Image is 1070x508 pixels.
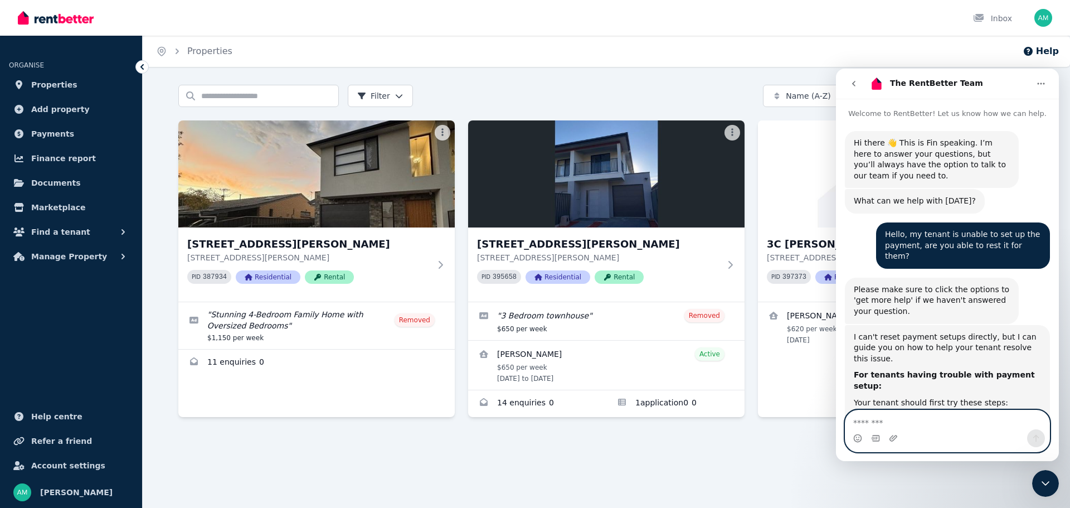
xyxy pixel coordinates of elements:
[815,270,880,284] span: Residential
[31,459,105,472] span: Account settings
[477,236,720,252] h3: [STREET_ADDRESS][PERSON_NAME]
[468,120,745,228] img: 3B Elaine Ave, Pooraka
[9,405,133,428] a: Help centre
[758,120,1034,302] a: 3C Elaine Ave, Pooraka3C [PERSON_NAME] Ave, Pooraka[STREET_ADDRESS][PERSON_NAME]PID 397373Residen...
[771,274,780,280] small: PID
[481,274,490,280] small: PID
[526,270,590,284] span: Residential
[9,196,133,219] a: Marketplace
[468,341,745,390] a: View details for Naemat Ahmadi
[236,270,300,284] span: Residential
[178,120,455,302] a: 1 Rosella St, Payneham[STREET_ADDRESS][PERSON_NAME][STREET_ADDRESS][PERSON_NAME]PID 387934Residen...
[31,176,81,190] span: Documents
[606,390,745,417] a: Applications for 3B Elaine Ave, Pooraka
[767,252,1010,263] p: [STREET_ADDRESS][PERSON_NAME]
[477,252,720,263] p: [STREET_ADDRESS][PERSON_NAME]
[468,390,606,417] a: Enquiries for 3B Elaine Ave, Pooraka
[1032,470,1059,497] iframe: Intercom live chat
[31,152,96,165] span: Finance report
[17,365,26,374] button: Emoji picker
[31,127,74,141] span: Payments
[18,9,94,26] img: RentBetter
[973,13,1012,24] div: Inbox
[9,342,213,361] textarea: Message…
[786,90,831,101] span: Name (A-Z)
[767,236,1010,252] h3: 3C [PERSON_NAME] Ave, Pooraka
[192,274,201,280] small: PID
[758,120,1034,228] img: 3C Elaine Ave, Pooraka
[9,454,133,477] a: Account settings
[9,123,133,145] a: Payments
[31,225,90,239] span: Find a tenant
[348,85,413,107] button: Filter
[187,252,430,263] p: [STREET_ADDRESS][PERSON_NAME]
[305,270,354,284] span: Rental
[1034,9,1052,27] img: Ali Mohammadi
[9,430,133,452] a: Refer a friend
[357,90,390,101] span: Filter
[9,61,44,69] span: ORGANISE
[9,172,133,194] a: Documents
[31,434,92,448] span: Refer a friend
[9,221,133,243] button: Find a tenant
[9,98,133,120] a: Add property
[191,361,209,379] button: Send a message…
[18,302,199,322] b: For tenants having trouble with payment setup:
[31,410,82,423] span: Help centre
[724,125,740,141] button: More options
[13,483,31,501] img: Ali Mohammadi
[178,350,455,376] a: Enquiries for 1 Rosella St, Payneham
[782,273,806,281] code: 397373
[31,103,90,116] span: Add property
[187,236,430,252] h3: [STREET_ADDRESS][PERSON_NAME]
[9,245,133,268] button: Manage Property
[31,250,107,263] span: Manage Property
[40,486,113,499] span: [PERSON_NAME]
[435,125,450,141] button: More options
[143,36,246,67] nav: Breadcrumb
[9,74,133,96] a: Properties
[18,329,205,340] div: Your tenant should first try these steps:
[836,69,1059,461] iframe: Intercom live chat
[493,273,517,281] code: 395658
[763,85,870,107] button: Name (A-Z)
[9,147,133,170] a: Finance report
[31,201,85,214] span: Marketplace
[203,273,227,281] code: 387934
[595,270,644,284] span: Rental
[187,46,232,56] a: Properties
[758,302,1034,351] a: View details for Aqeleh Nazari
[468,302,745,340] a: Edit listing: 3 Bedroom townhouse
[178,302,455,349] a: Edit listing: Stunning 4-Bedroom Family Home with Oversized Bedrooms
[53,365,62,374] button: Upload attachment
[178,120,455,228] img: 1 Rosella St, Payneham
[18,263,205,296] div: I can't reset payment setups directly, but I can guide you on how to help your tenant resolve thi...
[1023,45,1059,58] button: Help
[35,365,44,374] button: Gif picker
[468,120,745,302] a: 3B Elaine Ave, Pooraka[STREET_ADDRESS][PERSON_NAME][STREET_ADDRESS][PERSON_NAME]PID 395658Residen...
[31,78,77,91] span: Properties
